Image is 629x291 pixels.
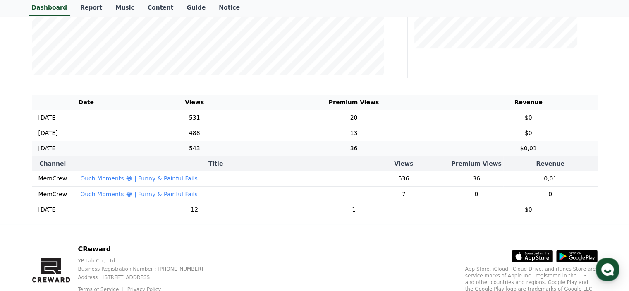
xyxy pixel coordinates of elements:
td: 0 [503,186,598,202]
td: 488 [141,125,248,141]
td: 1 [248,202,459,217]
td: $0 [459,125,598,141]
th: Views [141,95,248,110]
th: Views [358,156,450,171]
th: Premium Views [248,95,459,110]
p: Business Registration Number : [PHONE_NUMBER] [78,266,216,272]
a: Messages [55,222,107,243]
th: Date [32,95,141,110]
p: [DATE] [38,129,58,137]
p: Address : [STREET_ADDRESS] [78,274,216,281]
td: 536 [358,171,450,187]
p: [DATE] [38,144,58,153]
span: Settings [122,235,143,241]
th: Revenue [503,156,598,171]
td: 0,01 [503,171,598,187]
td: $0,01 [459,141,598,156]
th: Channel [32,156,74,171]
td: 7 [358,186,450,202]
td: MemCrew [32,186,74,202]
td: 36 [248,141,459,156]
th: Revenue [459,95,598,110]
td: 12 [141,202,248,217]
button: Ouch Moments 😂 | Funny & Painful Fails [80,174,198,183]
a: Settings [107,222,159,243]
td: 0 [450,186,503,202]
td: 13 [248,125,459,141]
p: YP Lab Co., Ltd. [78,257,216,264]
th: Premium Views [450,156,503,171]
td: 531 [141,110,248,125]
p: CReward [78,244,216,254]
th: Title [74,156,358,171]
span: Messages [69,235,93,242]
a: Home [2,222,55,243]
p: [DATE] [38,113,58,122]
button: Ouch Moments 😂 | Funny & Painful Fails [80,190,198,198]
td: 20 [248,110,459,125]
td: $0 [459,110,598,125]
p: [DATE] [38,205,58,214]
td: 543 [141,141,248,156]
td: 36 [450,171,503,187]
td: $0 [459,202,598,217]
td: MemCrew [32,171,74,187]
span: Home [21,235,36,241]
